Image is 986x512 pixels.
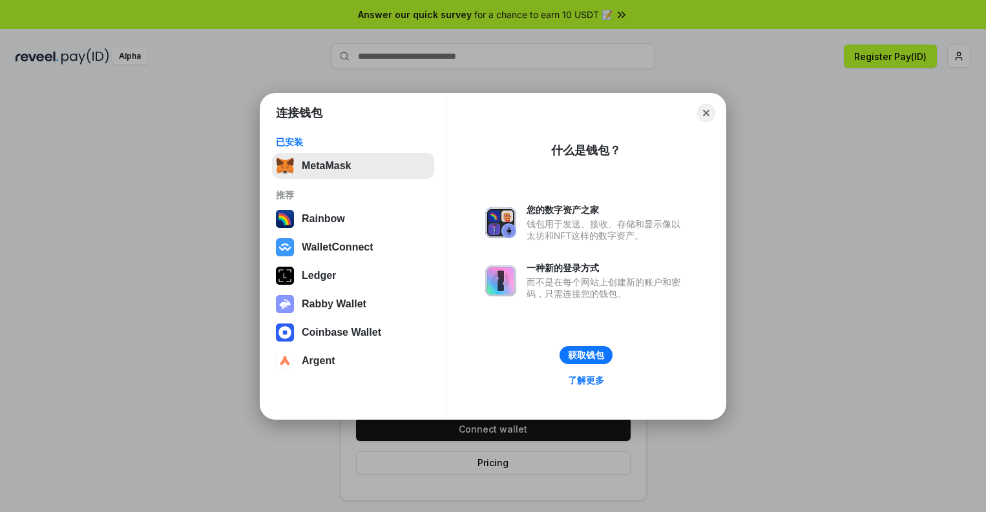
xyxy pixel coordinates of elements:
div: 获取钱包 [568,349,604,361]
div: WalletConnect [302,241,373,253]
div: 一种新的登录方式 [527,262,687,274]
button: MetaMask [272,153,434,179]
img: svg+xml,%3Csvg%20width%3D%2228%22%20height%3D%2228%22%20viewBox%3D%220%200%2028%2028%22%20fill%3D... [276,238,294,256]
button: Rabby Wallet [272,291,434,317]
div: Rabby Wallet [302,298,366,310]
div: MetaMask [302,160,351,172]
img: svg+xml,%3Csvg%20xmlns%3D%22http%3A%2F%2Fwww.w3.org%2F2000%2Fsvg%22%20fill%3D%22none%22%20viewBox... [485,265,516,296]
div: Ledger [302,270,336,282]
div: 而不是在每个网站上创建新的账户和密码，只需连接您的钱包。 [527,276,687,300]
img: svg+xml,%3Csvg%20xmlns%3D%22http%3A%2F%2Fwww.w3.org%2F2000%2Fsvg%22%20fill%3D%22none%22%20viewBox... [485,207,516,238]
img: svg+xml,%3Csvg%20xmlns%3D%22http%3A%2F%2Fwww.w3.org%2F2000%2Fsvg%22%20fill%3D%22none%22%20viewBox... [276,295,294,313]
div: Rainbow [302,213,345,225]
button: 获取钱包 [560,346,613,364]
a: 了解更多 [560,372,612,389]
div: 您的数字资产之家 [527,204,687,216]
div: 已安装 [276,136,430,148]
div: Argent [302,355,335,367]
img: svg+xml,%3Csvg%20width%3D%2228%22%20height%3D%2228%22%20viewBox%3D%220%200%2028%2028%22%20fill%3D... [276,323,294,342]
button: Coinbase Wallet [272,320,434,345]
button: Ledger [272,263,434,289]
img: svg+xml,%3Csvg%20xmlns%3D%22http%3A%2F%2Fwww.w3.org%2F2000%2Fsvg%22%20width%3D%2228%22%20height%3... [276,267,294,285]
div: Coinbase Wallet [302,327,381,338]
button: Argent [272,348,434,374]
img: svg+xml,%3Csvg%20width%3D%2228%22%20height%3D%2228%22%20viewBox%3D%220%200%2028%2028%22%20fill%3D... [276,352,294,370]
div: 推荐 [276,189,430,201]
div: 钱包用于发送、接收、存储和显示像以太坊和NFT这样的数字资产。 [527,218,687,241]
h1: 连接钱包 [276,105,322,121]
button: Rainbow [272,206,434,232]
img: svg+xml,%3Csvg%20width%3D%22120%22%20height%3D%22120%22%20viewBox%3D%220%200%20120%20120%22%20fil... [276,210,294,228]
button: Close [697,104,715,122]
button: WalletConnect [272,234,434,260]
div: 了解更多 [568,374,604,386]
div: 什么是钱包？ [551,143,621,158]
img: svg+xml,%3Csvg%20fill%3D%22none%22%20height%3D%2233%22%20viewBox%3D%220%200%2035%2033%22%20width%... [276,157,294,175]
